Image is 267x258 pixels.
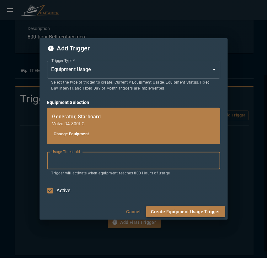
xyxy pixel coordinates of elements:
[52,113,215,121] p: Generator, Starboard
[146,206,225,218] button: Create Equipment Usage Trigger
[47,43,220,53] div: Add Trigger
[51,170,216,177] p: Trigger will activate when equipment reaches 800 Hours of usage
[124,206,144,218] button: Cancel
[51,58,75,63] label: Trigger Type
[51,66,91,73] p: Equipment Usage
[51,149,80,154] label: Usage Threshold
[51,80,216,92] p: Select the type of trigger to create. Currently Equipment Usage, Equipment Status, Fixed Day Inte...
[47,99,220,106] h6: Equipment Selection
[57,187,71,194] span: Active
[52,121,215,127] p: Volvo D4-300I-G
[52,129,91,139] button: Change Equipment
